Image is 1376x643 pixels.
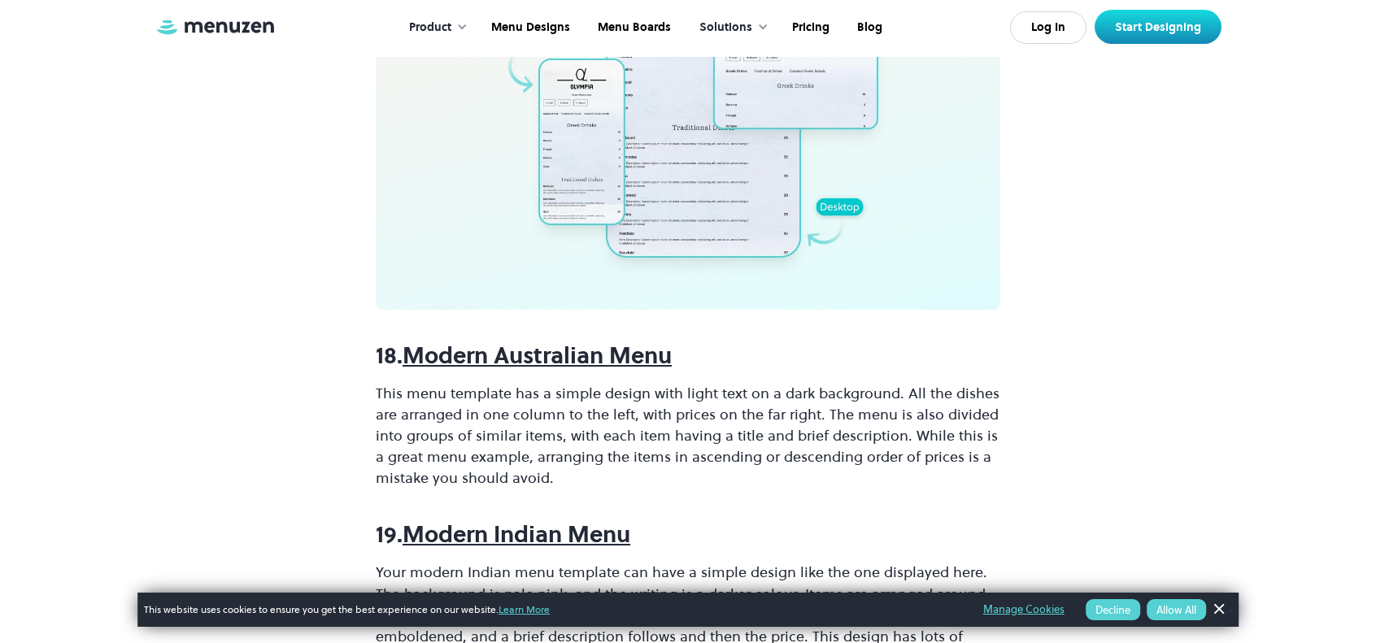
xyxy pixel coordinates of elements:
[499,602,550,616] a: Learn More
[983,601,1065,619] a: Manage Cookies
[1086,599,1140,620] button: Decline
[376,519,403,550] strong: 19.
[144,602,960,617] span: This website uses cookies to ensure you get the best experience on our website.
[699,19,752,37] div: Solutions
[1147,599,1206,620] button: Allow All
[683,2,777,53] div: Solutions
[403,340,672,371] a: Modern Australian Menu
[1095,10,1221,44] a: Start Designing
[376,383,1000,489] p: This menu template has a simple design with light text on a dark background. All the dishes are a...
[582,2,683,53] a: Menu Boards
[403,519,630,550] a: Modern Indian Menu
[1010,11,1086,44] a: Log In
[376,340,403,371] strong: 18.
[476,2,582,53] a: Menu Designs
[393,2,476,53] div: Product
[1206,597,1230,622] a: Dismiss Banner
[777,2,842,53] a: Pricing
[409,19,451,37] div: Product
[842,2,895,53] a: Blog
